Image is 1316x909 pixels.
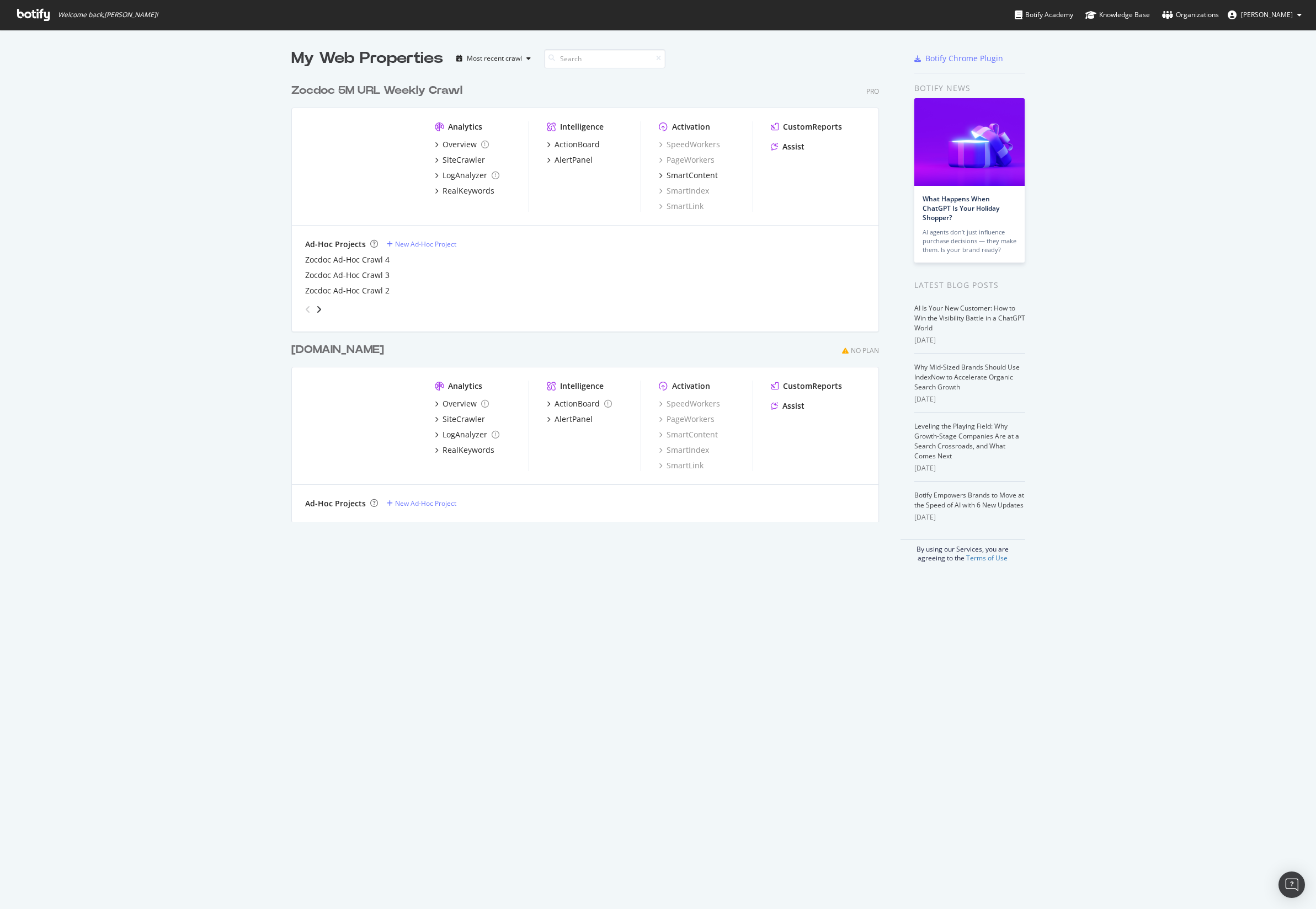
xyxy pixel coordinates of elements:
a: LogAnalyzer [435,429,499,440]
a: SmartIndex [659,445,709,456]
div: [DOMAIN_NAME] [291,342,384,358]
a: SpeedWorkers [659,139,720,150]
div: Most recent crawl [467,55,522,62]
a: CustomReports [771,121,842,132]
div: Open Intercom Messenger [1278,871,1305,898]
div: RealKeywords [443,185,494,196]
a: SmartLink [659,201,704,212]
div: [DATE] [914,335,1025,345]
div: AlertPanel [555,154,593,165]
div: CustomReports [783,121,842,132]
a: SmartContent [659,429,718,440]
div: No Plan [851,346,879,355]
a: SpeedWorkers [659,398,720,409]
a: Why Mid-Sized Brands Should Use IndexNow to Accelerate Organic Search Growth [914,362,1020,392]
span: Welcome back, [PERSON_NAME] ! [58,10,158,19]
div: AlertPanel [555,414,593,425]
a: Botify Chrome Plugin [914,53,1003,64]
div: Analytics [448,121,482,132]
div: RealKeywords [443,445,494,456]
a: LogAnalyzer [435,170,499,181]
div: Intelligence [560,381,604,392]
a: Terms of Use [966,553,1008,563]
a: Assist [771,400,804,411]
div: CustomReports [783,381,842,392]
div: ActionBoard [555,398,600,409]
div: Organizations [1162,9,1219,20]
div: Analytics [448,381,482,392]
div: Assist [782,400,804,411]
div: grid [291,69,888,522]
img: What Happens When ChatGPT Is Your Holiday Shopper? [914,98,1025,186]
a: What Happens When ChatGPT Is Your Holiday Shopper? [923,194,999,222]
div: Zocdoc 5M URL Weekly Crawl [291,83,462,99]
a: Botify Empowers Brands to Move at the Speed of AI with 6 New Updates [914,490,1024,510]
a: PageWorkers [659,414,715,425]
div: Pro [866,87,879,96]
div: [DATE] [914,463,1025,473]
div: angle-right [315,304,323,315]
a: AlertPanel [547,414,593,425]
div: SiteCrawler [443,154,485,165]
a: SmartLink [659,460,704,471]
a: ActionBoard [547,398,612,409]
div: Latest Blog Posts [914,279,1025,291]
a: Zocdoc Ad-Hoc Crawl 4 [305,254,390,265]
div: Intelligence [560,121,604,132]
div: SmartContent [667,170,718,181]
div: [DATE] [914,394,1025,404]
a: New Ad-Hoc Project [387,499,456,508]
button: [PERSON_NAME] [1219,6,1310,24]
a: Overview [435,398,489,409]
a: RealKeywords [435,185,494,196]
div: Activation [672,121,710,132]
a: CustomReports [771,381,842,392]
div: New Ad-Hoc Project [395,499,456,508]
a: SiteCrawler [435,414,485,425]
a: [DOMAIN_NAME] [291,342,388,358]
div: angle-left [301,301,315,318]
a: AI Is Your New Customer: How to Win the Visibility Battle in a ChatGPT World [914,303,1025,333]
div: Overview [443,139,477,150]
a: PageWorkers [659,154,715,165]
div: By using our Services, you are agreeing to the [901,539,1025,563]
a: Zocdoc Ad-Hoc Crawl 2 [305,285,390,296]
div: Ad-Hoc Projects [305,498,366,509]
div: New Ad-Hoc Project [395,239,456,249]
div: LogAnalyzer [443,170,487,181]
div: SiteCrawler [443,414,485,425]
div: Botify news [914,82,1025,94]
a: Zocdoc Ad-Hoc Crawl 3 [305,270,390,281]
div: Overview [443,398,477,409]
div: LogAnalyzer [443,429,487,440]
div: My Web Properties [291,47,443,69]
div: Assist [782,141,804,152]
div: Botify Chrome Plugin [925,53,1003,64]
a: SiteCrawler [435,154,485,165]
a: New Ad-Hoc Project [387,239,456,249]
div: ActionBoard [555,139,600,150]
div: Activation [672,381,710,392]
a: RealKeywords [435,445,494,456]
div: AI agents don’t just influence purchase decisions — they make them. Is your brand ready? [923,228,1016,254]
img: zocdoc.com [305,121,417,211]
a: SmartIndex [659,185,709,196]
a: Leveling the Playing Field: Why Growth-Stage Companies Are at a Search Crossroads, and What Comes... [914,421,1019,461]
a: SmartContent [659,170,718,181]
input: Search [544,49,665,68]
div: Ad-Hoc Projects [305,239,366,250]
div: Knowledge Base [1085,9,1150,20]
a: Assist [771,141,804,152]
